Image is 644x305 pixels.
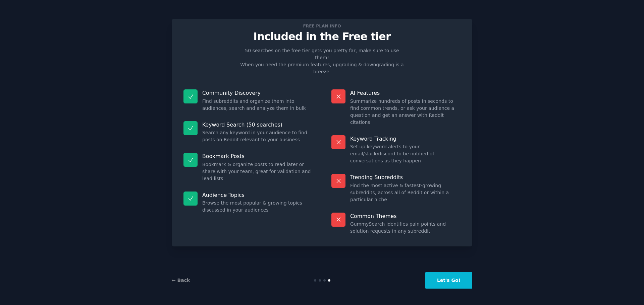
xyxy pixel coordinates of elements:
p: Common Themes [350,213,461,220]
dd: Find the most active & fastest-growing subreddits, across all of Reddit or within a particular niche [350,182,461,203]
p: 50 searches on the free tier gets you pretty far, make sure to use them! When you need the premiu... [237,47,407,75]
dd: Bookmark & organize posts to read later or share with your team, great for validation and lead lists [202,161,313,182]
p: Bookmark Posts [202,153,313,160]
p: Keyword Tracking [350,135,461,142]
a: ← Back [172,278,190,283]
p: Keyword Search (50 searches) [202,121,313,128]
p: Community Discovery [202,89,313,96]
dd: Set up keyword alerts to your email/slack/discord to be notified of conversations as they happen [350,143,461,164]
dd: Search any keyword in your audience to find posts on Reddit relevant to your business [202,129,313,143]
p: Audience Topics [202,192,313,199]
p: Included in the Free tier [179,31,465,43]
span: Free plan info [302,22,342,29]
dd: Find subreddits and organize them into audiences, search and analyze them in bulk [202,98,313,112]
dd: Browse the most popular & growing topics discussed in your audiences [202,200,313,214]
p: AI Features [350,89,461,96]
button: Let's Go! [425,272,472,289]
dd: GummySearch identifies pain points and solution requests in any subreddit [350,221,461,235]
dd: Summarize hundreds of posts in seconds to find common trends, or ask your audience a question and... [350,98,461,126]
p: Trending Subreddits [350,174,461,181]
